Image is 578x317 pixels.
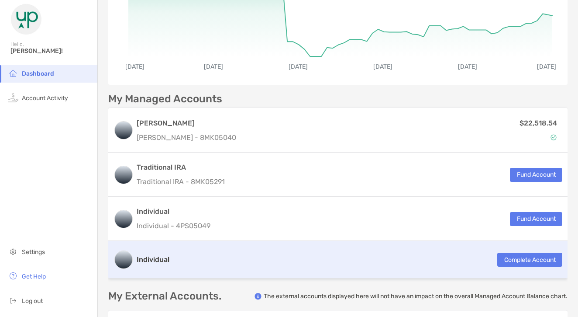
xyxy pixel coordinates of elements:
[115,166,132,184] img: logo account
[137,132,236,143] p: [PERSON_NAME] - 8MK05040
[115,122,132,139] img: logo account
[497,253,562,267] button: Complete Account
[22,248,45,256] span: Settings
[137,118,236,129] h3: [PERSON_NAME]
[537,63,556,70] text: [DATE]
[137,176,225,187] p: Traditional IRA - 8MK05291
[22,297,43,305] span: Log out
[22,273,46,280] span: Get Help
[8,68,18,78] img: household icon
[22,94,68,102] span: Account Activity
[458,63,477,70] text: [DATE]
[520,118,557,129] p: $22,518.54
[8,246,18,257] img: settings icon
[22,70,54,77] span: Dashboard
[137,254,169,265] h3: Individual
[137,206,210,217] h3: Individual
[10,47,92,55] span: [PERSON_NAME]!
[10,3,42,35] img: Zoe Logo
[8,295,18,306] img: logout icon
[108,94,222,105] p: My Managed Accounts
[255,293,261,300] img: info
[115,210,132,228] img: logo account
[8,92,18,103] img: activity icon
[108,291,221,302] p: My External Accounts.
[510,212,562,226] button: Fund Account
[289,63,308,70] text: [DATE]
[264,292,568,300] p: The external accounts displayed here will not have an impact on the overall Managed Account Balan...
[550,134,557,140] img: Account Status icon
[125,63,144,70] text: [DATE]
[137,220,210,231] p: Individual - 4PS05049
[373,63,392,70] text: [DATE]
[137,162,225,173] h3: Traditional IRA
[204,63,223,70] text: [DATE]
[8,271,18,281] img: get-help icon
[115,251,132,268] img: logo account
[510,168,562,182] button: Fund Account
